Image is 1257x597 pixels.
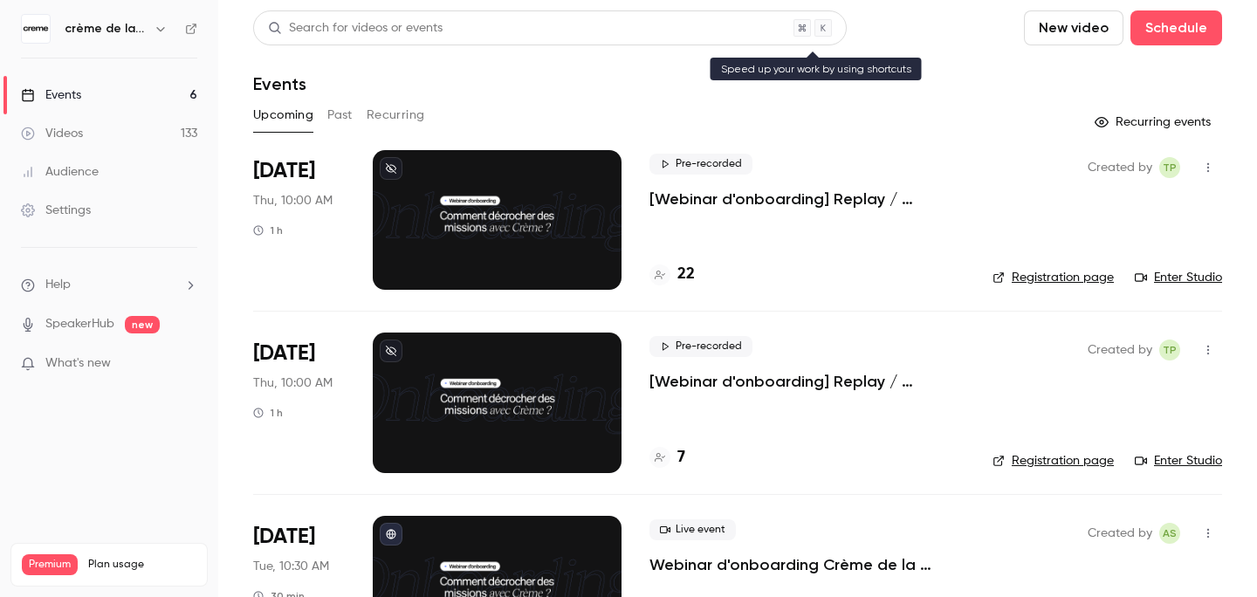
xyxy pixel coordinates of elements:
[125,316,160,333] span: new
[1088,340,1152,360] span: Created by
[45,354,111,373] span: What's new
[253,333,345,472] div: Aug 21 Thu, 10:00 AM (Europe/Paris)
[649,519,736,540] span: Live event
[649,336,752,357] span: Pre-recorded
[649,263,695,286] a: 22
[1135,269,1222,286] a: Enter Studio
[253,150,345,290] div: Aug 14 Thu, 10:00 AM (Europe/Paris)
[367,101,425,129] button: Recurring
[253,73,306,94] h1: Events
[88,558,196,572] span: Plan usage
[1159,523,1180,544] span: Alexandre Sutra
[21,86,81,104] div: Events
[649,154,752,175] span: Pre-recorded
[155,575,196,591] p: / 300
[1163,523,1177,544] span: AS
[1163,157,1177,178] span: TP
[45,315,114,333] a: SpeakerHub
[1135,452,1222,470] a: Enter Studio
[155,578,169,588] span: 133
[253,157,315,185] span: [DATE]
[1088,157,1152,178] span: Created by
[677,446,685,470] h4: 7
[21,125,83,142] div: Videos
[22,575,55,591] p: Videos
[22,15,50,43] img: crème de la crème
[65,20,147,38] h6: crème de la crème
[253,558,329,575] span: Tue, 10:30 AM
[649,189,965,209] a: [Webinar d'onboarding] Replay / Rencontre avec la communauté
[327,101,353,129] button: Past
[253,223,283,237] div: 1 h
[253,523,315,551] span: [DATE]
[253,192,333,209] span: Thu, 10:00 AM
[993,269,1114,286] a: Registration page
[21,163,99,181] div: Audience
[1159,157,1180,178] span: Timothée Popelier
[253,406,283,420] div: 1 h
[1159,340,1180,360] span: Timothée Popelier
[649,446,685,470] a: 7
[21,276,197,294] li: help-dropdown-opener
[649,554,965,575] a: Webinar d'onboarding Crème de la Crème : [PERSON_NAME] & Q&A par [PERSON_NAME]
[22,554,78,575] span: Premium
[677,263,695,286] h4: 22
[993,452,1114,470] a: Registration page
[1024,10,1123,45] button: New video
[1130,10,1222,45] button: Schedule
[253,374,333,392] span: Thu, 10:00 AM
[649,371,965,392] a: [Webinar d'onboarding] Replay / Rencontre avec la communauté
[1087,108,1222,136] button: Recurring events
[1088,523,1152,544] span: Created by
[268,19,443,38] div: Search for videos or events
[21,202,91,219] div: Settings
[45,276,71,294] span: Help
[253,340,315,367] span: [DATE]
[1163,340,1177,360] span: TP
[253,101,313,129] button: Upcoming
